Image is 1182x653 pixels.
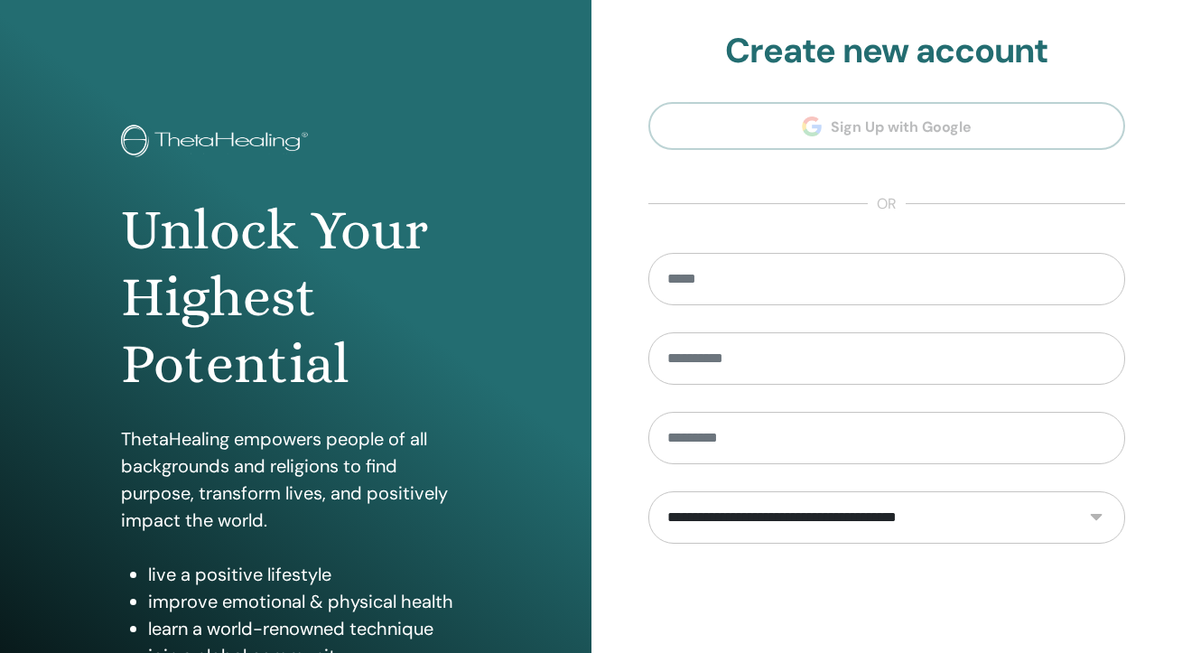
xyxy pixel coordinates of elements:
li: learn a world-renowned technique [148,615,470,642]
span: or [868,193,906,215]
iframe: reCAPTCHA [749,571,1024,641]
h2: Create new account [648,31,1126,72]
p: ThetaHealing empowers people of all backgrounds and religions to find purpose, transform lives, a... [121,425,470,534]
h1: Unlock Your Highest Potential [121,197,470,398]
li: improve emotional & physical health [148,588,470,615]
li: live a positive lifestyle [148,561,470,588]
